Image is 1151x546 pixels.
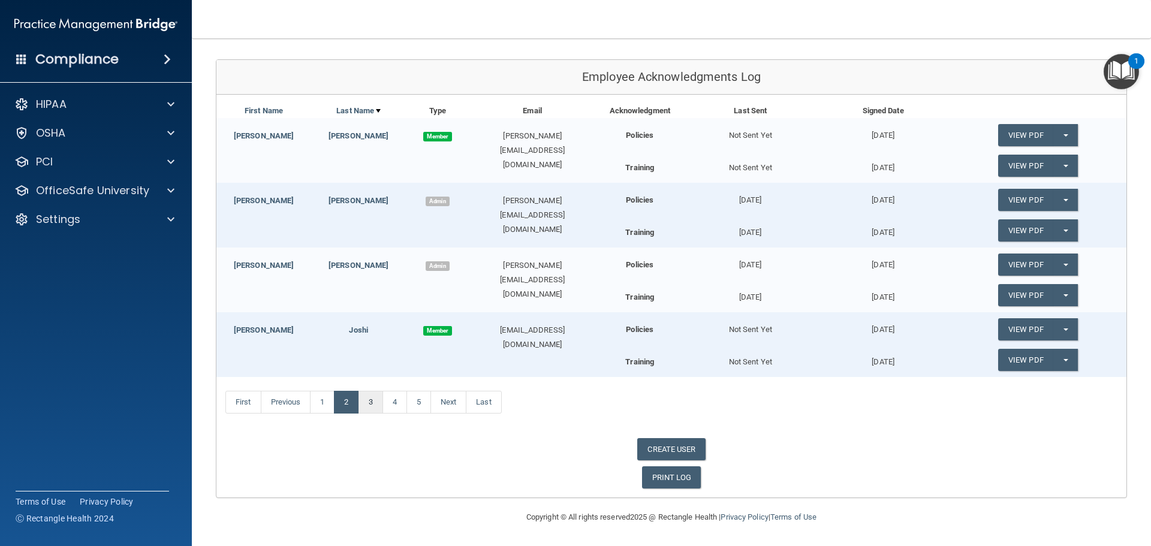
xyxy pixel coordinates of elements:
a: First [225,391,261,414]
p: OfficeSafe University [36,183,149,198]
span: Member [423,326,452,336]
a: OfficeSafe University [14,183,174,198]
div: Not Sent Yet [684,349,816,369]
img: PMB logo [14,13,177,37]
span: Member [423,132,452,141]
a: [PERSON_NAME] [234,325,294,334]
a: Terms of Use [770,512,816,521]
div: Not Sent Yet [684,118,816,143]
a: Last [466,391,501,414]
div: Copyright © All rights reserved 2025 @ Rectangle Health | | [453,498,890,536]
div: [DATE] [684,219,816,240]
a: PCI [14,155,174,169]
a: Joshi [349,325,368,334]
b: Policies [626,131,653,140]
div: [PERSON_NAME][EMAIL_ADDRESS][DOMAIN_NAME] [469,194,596,237]
a: View PDF [998,254,1053,276]
span: Admin [426,197,450,206]
b: Policies [626,260,653,269]
div: Acknowledgment [596,104,685,118]
a: [PERSON_NAME] [329,196,388,205]
button: Open Resource Center, 1 new notification [1104,54,1139,89]
div: [DATE] [684,183,816,207]
h4: Compliance [35,51,119,68]
div: [DATE] [816,312,949,337]
a: PRINT LOG [642,466,701,488]
a: View PDF [998,284,1053,306]
a: HIPAA [14,97,174,111]
a: OSHA [14,126,174,140]
span: Ⓒ Rectangle Health 2024 [16,512,114,524]
b: Policies [626,195,653,204]
a: Last Name [336,104,381,118]
a: Terms of Use [16,496,65,508]
a: Previous [261,391,311,414]
div: [DATE] [684,248,816,272]
a: [PERSON_NAME] [329,261,388,270]
a: View PDF [998,189,1053,211]
a: 1 [310,391,335,414]
div: Employee Acknowledgments Log [216,60,1126,95]
div: 1 [1134,61,1138,77]
div: [DATE] [816,118,949,143]
a: First Name [245,104,283,118]
div: Type [406,104,469,118]
a: [PERSON_NAME] [234,131,294,140]
a: View PDF [998,318,1053,340]
a: Privacy Policy [80,496,134,508]
b: Training [625,163,654,172]
div: Signed Date [816,104,949,118]
div: [DATE] [684,284,816,304]
a: Next [430,391,466,414]
div: [DATE] [816,183,949,207]
b: Policies [626,325,653,334]
a: 5 [406,391,431,414]
div: [DATE] [816,284,949,304]
a: CREATE USER [637,438,705,460]
a: Settings [14,212,174,227]
b: Training [625,228,654,237]
a: [PERSON_NAME] [329,131,388,140]
div: Not Sent Yet [684,155,816,175]
a: Privacy Policy [721,512,768,521]
a: View PDF [998,155,1053,177]
a: View PDF [998,349,1053,371]
a: View PDF [998,124,1053,146]
div: Last Sent [684,104,816,118]
span: Admin [426,261,450,271]
p: HIPAA [36,97,67,111]
div: [EMAIL_ADDRESS][DOMAIN_NAME] [469,323,596,352]
a: View PDF [998,219,1053,242]
div: [DATE] [816,155,949,175]
div: [DATE] [816,219,949,240]
div: [PERSON_NAME][EMAIL_ADDRESS][DOMAIN_NAME] [469,258,596,301]
p: Settings [36,212,80,227]
div: [PERSON_NAME][EMAIL_ADDRESS][DOMAIN_NAME] [469,129,596,172]
b: Training [625,357,654,366]
div: [DATE] [816,349,949,369]
b: Training [625,292,654,301]
a: 3 [358,391,383,414]
div: Email [469,104,596,118]
p: OSHA [36,126,66,140]
a: [PERSON_NAME] [234,261,294,270]
a: [PERSON_NAME] [234,196,294,205]
a: 4 [382,391,407,414]
a: 2 [334,391,358,414]
div: [DATE] [816,248,949,272]
div: Not Sent Yet [684,312,816,337]
p: PCI [36,155,53,169]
